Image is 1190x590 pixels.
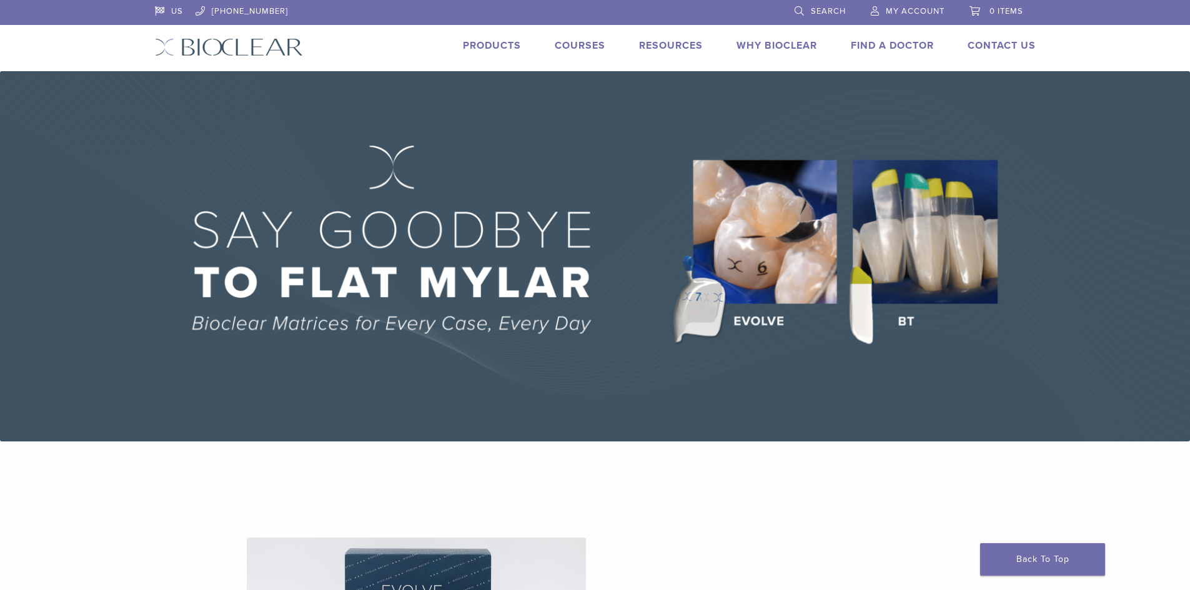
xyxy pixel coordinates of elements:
[989,6,1023,16] span: 0 items
[736,39,817,52] a: Why Bioclear
[555,39,605,52] a: Courses
[851,39,934,52] a: Find A Doctor
[980,543,1105,576] a: Back To Top
[968,39,1036,52] a: Contact Us
[886,6,945,16] span: My Account
[639,39,703,52] a: Resources
[463,39,521,52] a: Products
[811,6,846,16] span: Search
[155,38,303,56] img: Bioclear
